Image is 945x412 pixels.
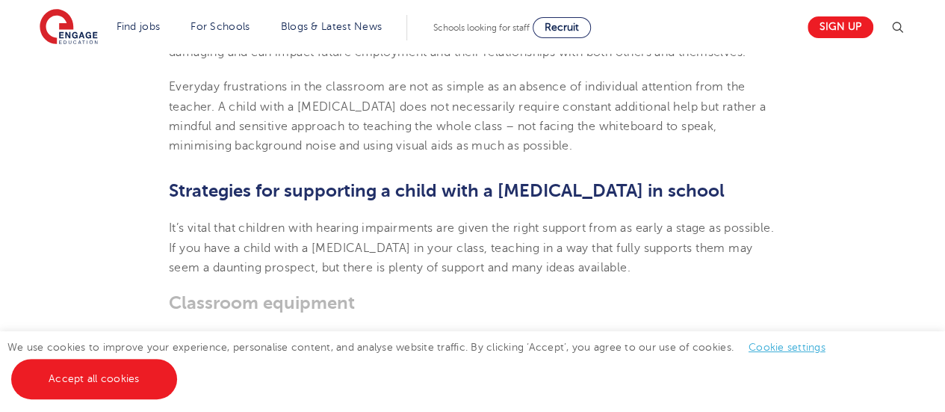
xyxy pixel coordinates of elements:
[433,22,530,33] span: Schools looking for staff
[545,22,579,33] span: Recruit
[190,21,250,32] a: For Schools
[169,292,355,313] span: Classroom equipment
[749,342,825,353] a: Cookie settings
[7,342,840,384] span: We use cookies to improve your experience, personalise content, and analyse website traffic. By c...
[808,16,873,38] a: Sign up
[533,17,591,38] a: Recruit
[117,21,161,32] a: Find jobs
[11,359,177,399] a: Accept all cookies
[40,9,98,46] img: Engage Education
[169,221,774,274] span: It’s vital that children with hearing impairments are given the right support from as early a sta...
[281,21,382,32] a: Blogs & Latest News
[169,80,766,153] span: Everyday frustrations in the classroom are not as simple as an absence of individual attention fr...
[169,180,725,201] span: Strategies for supporting a child with a [MEDICAL_DATA] in school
